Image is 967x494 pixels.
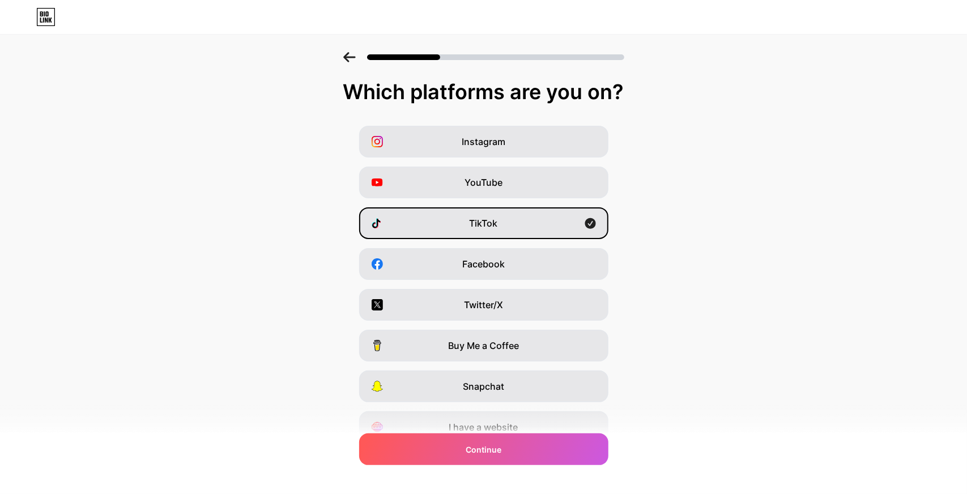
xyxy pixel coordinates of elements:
[462,135,505,148] span: Instagram
[464,298,503,312] span: Twitter/X
[470,216,498,230] span: TikTok
[449,420,518,434] span: I have a website
[465,176,502,189] span: YouTube
[466,444,501,455] span: Continue
[462,257,505,271] span: Facebook
[463,380,504,393] span: Snapchat
[448,339,519,352] span: Buy Me a Coffee
[11,80,956,103] div: Which platforms are you on?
